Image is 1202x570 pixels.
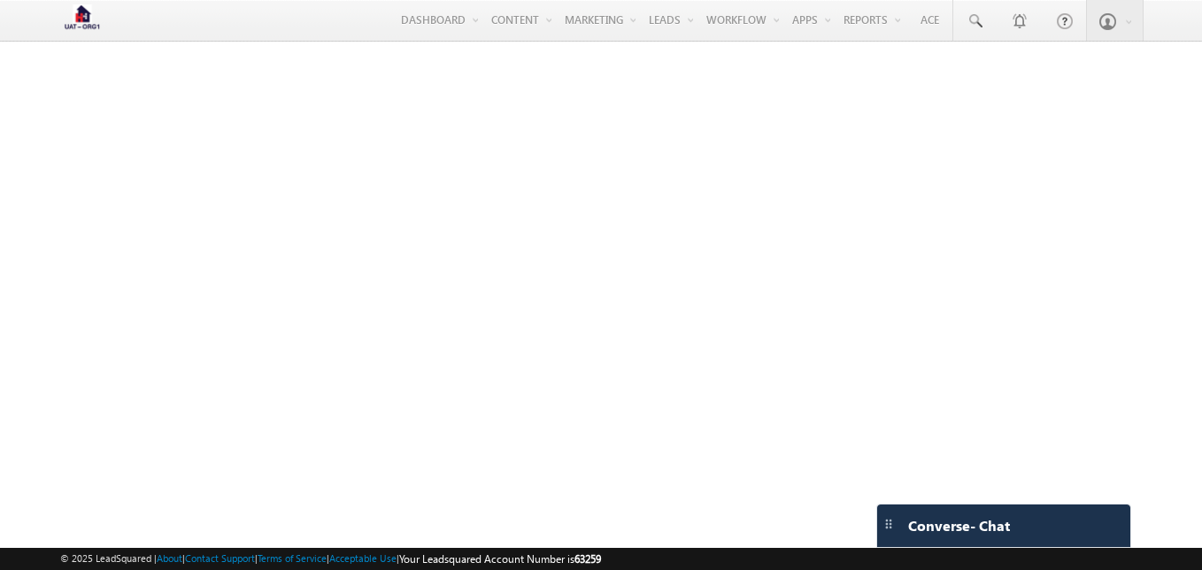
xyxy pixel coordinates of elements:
span: 63259 [574,552,601,566]
span: Converse - Chat [908,518,1010,534]
a: Terms of Service [258,552,327,564]
img: carter-drag [882,517,896,531]
a: About [157,552,182,564]
span: Your Leadsquared Account Number is [399,552,601,566]
span: © 2025 LeadSquared | | | | | [60,551,601,567]
img: Custom Logo [60,4,104,35]
a: Contact Support [185,552,255,564]
a: Acceptable Use [329,552,397,564]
